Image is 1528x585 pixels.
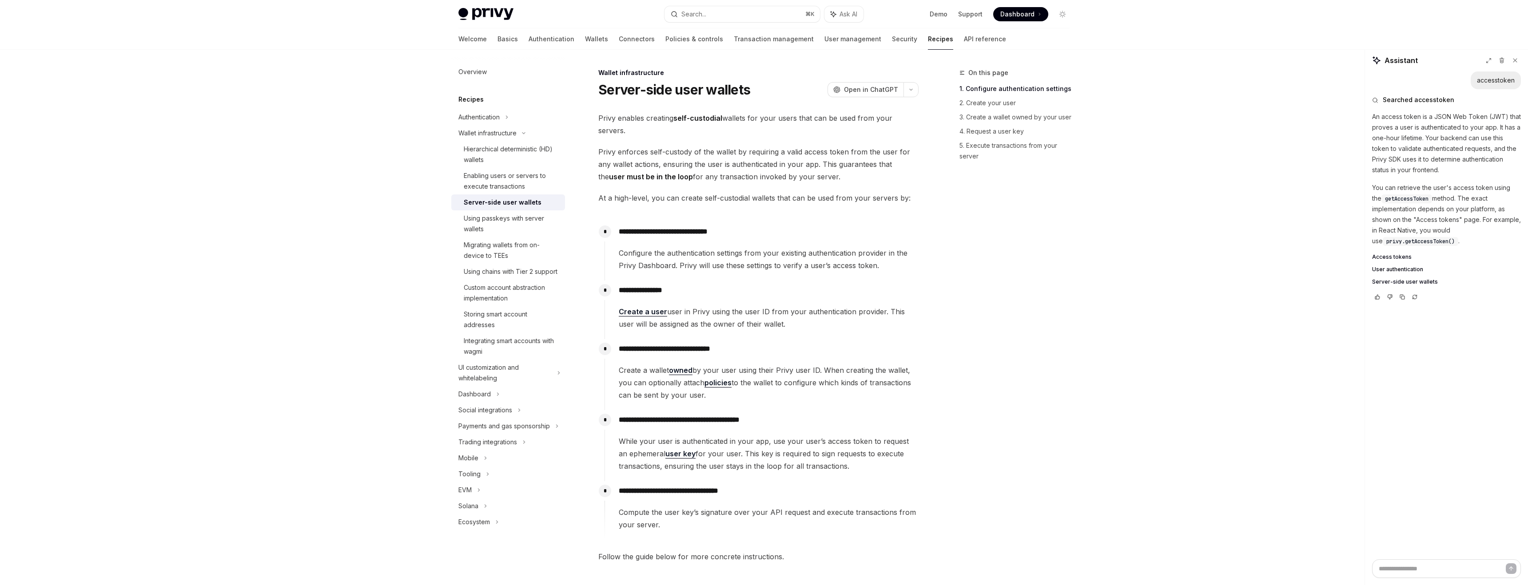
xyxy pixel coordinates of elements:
[1372,253,1521,261] a: Access tokens
[665,6,820,22] button: Search...⌘K
[464,309,560,330] div: Storing smart account addresses
[930,10,947,19] a: Demo
[464,282,560,304] div: Custom account abstraction implementation
[1477,76,1515,85] div: accesstoken
[464,266,557,277] div: Using chains with Tier 2 support
[464,240,560,261] div: Migrating wallets from on-device to TEEs
[734,28,814,50] a: Transaction management
[458,453,478,463] div: Mobile
[598,192,919,204] span: At a high-level, you can create self-custodial wallets that can be used from your servers by:
[619,305,918,330] span: user in Privy using the user ID from your authentication provider. This user will be assigned as ...
[828,82,903,97] button: Open in ChatGPT
[464,336,560,357] div: Integrating smart accounts with wagmi
[958,10,983,19] a: Support
[598,68,919,77] div: Wallet infrastructure
[1385,195,1429,202] span: getAccessToken
[959,110,1077,124] a: 3. Create a wallet owned by your user
[451,306,565,333] a: Storing smart account addresses
[964,28,1006,50] a: API reference
[844,85,898,94] span: Open in ChatGPT
[824,28,881,50] a: User management
[458,437,517,447] div: Trading integrations
[1372,182,1521,246] p: You can retrieve the user's access token using the method. The exact implementation depends on yo...
[1506,563,1516,574] button: Send message
[458,362,552,383] div: UI customization and whitelabeling
[451,264,565,280] a: Using chains with Tier 2 support
[451,194,565,210] a: Server-side user wallets
[619,247,918,272] span: Configure the authentication settings from your existing authentication provider in the Privy Das...
[619,506,918,531] span: Compute the user key’s signature over your API request and execute transactions from your server.
[598,112,919,137] span: Privy enables creating wallets for your users that can be used from your servers.
[458,405,512,415] div: Social integrations
[458,485,472,495] div: EVM
[1372,95,1521,104] button: Searched accesstoken
[451,280,565,306] a: Custom account abstraction implementation
[1055,7,1070,21] button: Toggle dark mode
[464,213,560,234] div: Using passkeys with server wallets
[458,94,484,105] h5: Recipes
[1372,266,1521,273] a: User authentication
[1372,253,1412,261] span: Access tokens
[619,28,655,50] a: Connectors
[451,237,565,264] a: Migrating wallets from on-device to TEEs
[458,112,500,123] div: Authentication
[585,28,608,50] a: Wallets
[458,8,513,20] img: light logo
[665,28,723,50] a: Policies & controls
[1372,266,1423,273] span: User authentication
[1386,238,1455,245] span: privy.getAccessToken()
[669,366,692,375] a: owned
[959,82,1077,96] a: 1. Configure authentication settings
[673,114,722,123] strong: self-custodial
[598,82,750,98] h1: Server-side user wallets
[598,146,919,183] span: Privy enforces self-custody of the wallet by requiring a valid access token from the user for any...
[451,333,565,360] a: Integrating smart accounts with wagmi
[1000,10,1035,19] span: Dashboard
[1372,278,1521,285] a: Server-side user wallets
[928,28,953,50] a: Recipes
[619,307,667,316] a: Create a user
[464,170,560,192] div: Enabling users or servers to execute transactions
[598,550,919,563] span: Follow the guide below for more concrete instructions.
[1385,55,1418,66] span: Assistant
[619,435,918,472] span: While your user is authenticated in your app, use your user’s access token to request an ephemera...
[1372,278,1438,285] span: Server-side user wallets
[451,210,565,237] a: Using passkeys with server wallets
[840,10,857,19] span: Ask AI
[458,517,490,527] div: Ecosystem
[892,28,917,50] a: Security
[609,172,693,181] strong: user must be in the loop
[1372,111,1521,175] p: An access token is a JSON Web Token (JWT) that proves a user is authenticated to your app. It has...
[619,364,918,401] span: Create a wallet by your user using their Privy user ID. When creating the wallet, you can optiona...
[464,197,541,208] div: Server-side user wallets
[529,28,574,50] a: Authentication
[458,67,487,77] div: Overview
[959,96,1077,110] a: 2. Create your user
[1383,95,1454,104] span: Searched accesstoken
[458,421,550,431] div: Payments and gas sponsorship
[458,501,478,511] div: Solana
[968,67,1008,78] span: On this page
[451,168,565,194] a: Enabling users or servers to execute transactions
[458,469,481,479] div: Tooling
[458,28,487,50] a: Welcome
[497,28,518,50] a: Basics
[993,7,1048,21] a: Dashboard
[959,124,1077,138] a: 4. Request a user key
[959,138,1077,163] a: 5. Execute transactions from your server
[458,389,491,399] div: Dashboard
[464,144,560,165] div: Hierarchical deterministic (HD) wallets
[665,449,696,459] a: user key
[805,11,815,18] span: ⌘ K
[451,64,565,80] a: Overview
[451,141,565,168] a: Hierarchical deterministic (HD) wallets
[681,9,706,20] div: Search...
[704,378,732,387] a: policies
[458,128,517,138] div: Wallet infrastructure
[824,6,863,22] button: Ask AI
